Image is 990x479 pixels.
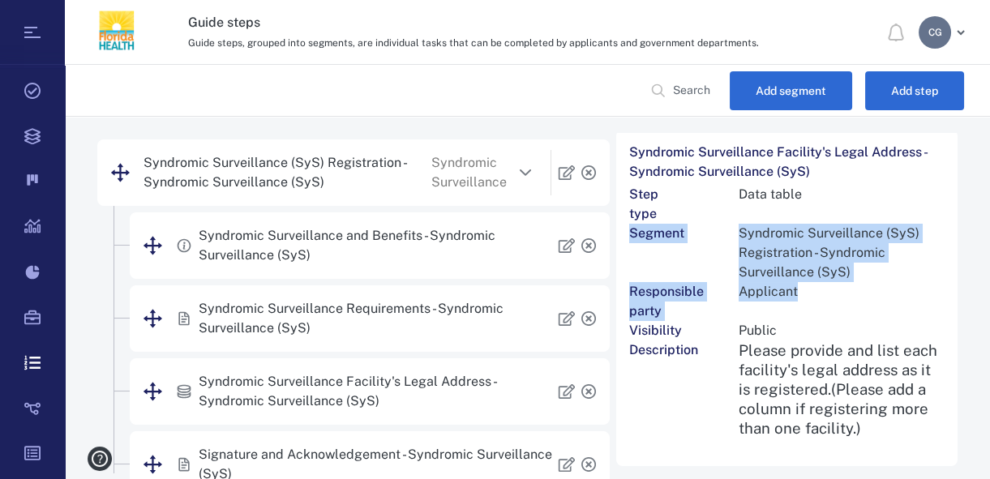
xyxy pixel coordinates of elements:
p: Description [629,340,660,360]
button: Add segment [730,71,852,110]
span: Guide steps, grouped into segments, are individual tasks that can be completed by applicants and ... [188,37,759,49]
span: Help [36,11,70,26]
p: Syndromic Surveillance Facility's Legal Address - Syndromic Surveillance (SyS) [629,143,945,182]
p: Syndromic Surveillance [431,153,507,192]
p: Data table [739,185,945,204]
p: Segment [629,224,660,243]
div: C G [919,16,951,49]
button: Search [641,71,723,110]
button: Add step [865,71,964,110]
p: Syndromic Surveillance (SyS) Registration - Syndromic Surveillance (SyS) [739,224,945,282]
button: help [81,440,118,477]
a: Go home [91,4,143,62]
p: Visibility [629,321,660,340]
img: Florida Department of Health logo [91,4,143,56]
h3: Guide steps [188,13,726,32]
p: Syndromic Surveillance (SyS) Registration - Syndromic Surveillance (SyS) [144,153,431,192]
p: Step type [629,185,660,224]
button: CG [919,16,971,49]
h3: Please provide and list each facility's legal address as it is registered.(Please add a column if... [739,340,945,438]
p: Public [739,321,945,340]
p: Syndromic Surveillance Facility's Legal Address - Syndromic Surveillance (SyS) [199,372,558,411]
p: Applicant [739,282,945,302]
p: Search [673,83,710,99]
p: Responsible party [629,282,660,321]
p: Syndromic Surveillance Requirements - Syndromic Surveillance (SyS) [199,299,558,338]
p: Syndromic Surveillance and Benefits - Syndromic Surveillance (SyS) [199,226,558,265]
